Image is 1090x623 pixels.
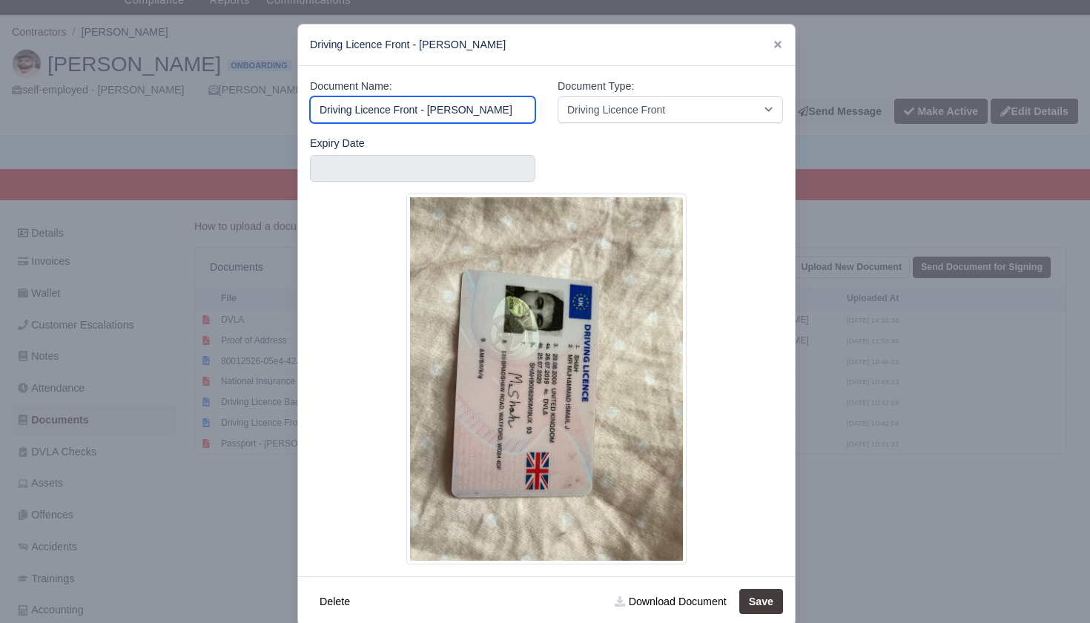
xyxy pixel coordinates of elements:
label: Document Name: [310,78,392,95]
label: Expiry Date [310,135,365,152]
button: Save [739,589,783,614]
button: Delete [310,589,360,614]
div: Driving Licence Front - [PERSON_NAME] [298,24,795,66]
label: Document Type: [558,78,634,95]
iframe: Chat Widget [1016,552,1090,623]
a: Download Document [605,589,736,614]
